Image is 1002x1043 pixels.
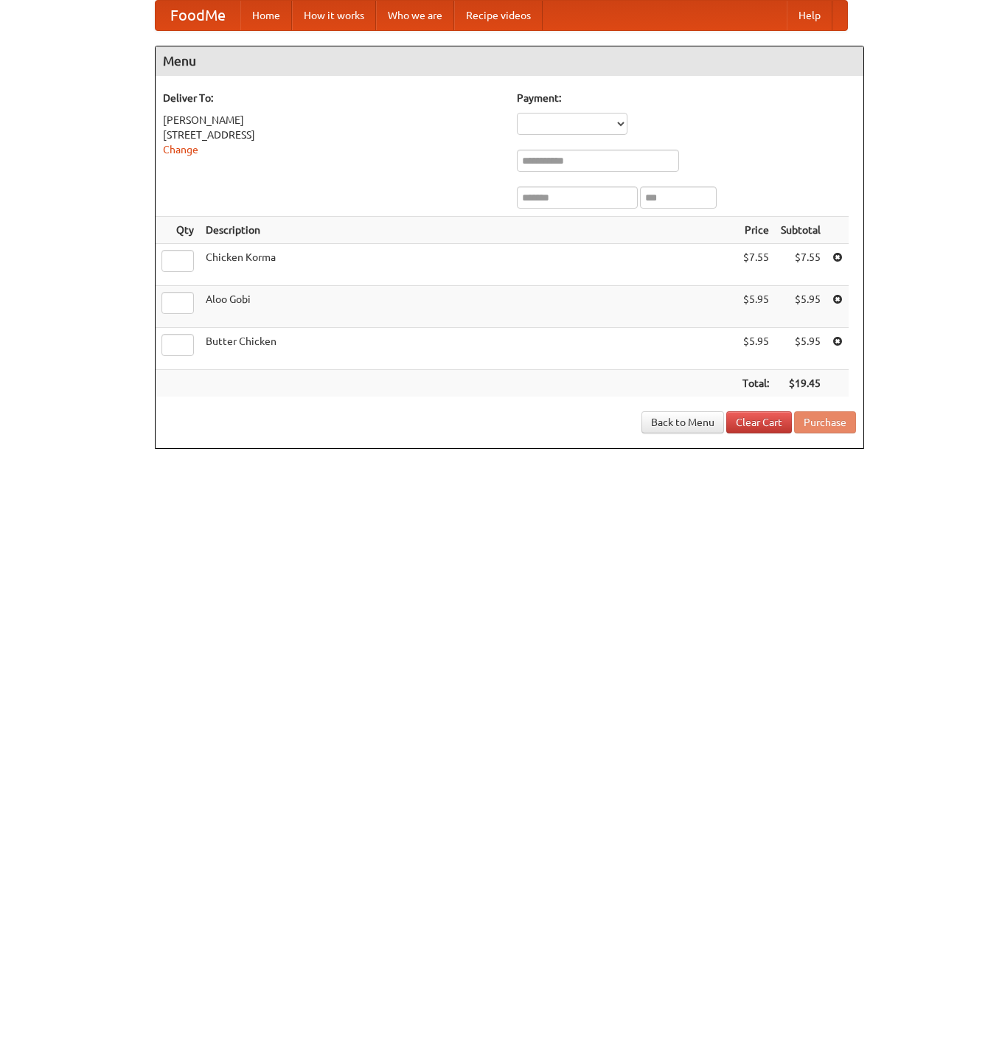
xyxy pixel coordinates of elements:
[200,244,737,286] td: Chicken Korma
[156,217,200,244] th: Qty
[775,286,827,328] td: $5.95
[163,113,502,128] div: [PERSON_NAME]
[163,144,198,156] a: Change
[156,46,863,76] h4: Menu
[787,1,832,30] a: Help
[163,128,502,142] div: [STREET_ADDRESS]
[240,1,292,30] a: Home
[163,91,502,105] h5: Deliver To:
[737,328,775,370] td: $5.95
[454,1,543,30] a: Recipe videos
[517,91,856,105] h5: Payment:
[775,217,827,244] th: Subtotal
[292,1,376,30] a: How it works
[737,244,775,286] td: $7.55
[200,286,737,328] td: Aloo Gobi
[376,1,454,30] a: Who we are
[200,328,737,370] td: Butter Chicken
[775,328,827,370] td: $5.95
[641,411,724,433] a: Back to Menu
[737,286,775,328] td: $5.95
[156,1,240,30] a: FoodMe
[726,411,792,433] a: Clear Cart
[737,370,775,397] th: Total:
[775,244,827,286] td: $7.55
[737,217,775,244] th: Price
[200,217,737,244] th: Description
[794,411,856,433] button: Purchase
[775,370,827,397] th: $19.45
